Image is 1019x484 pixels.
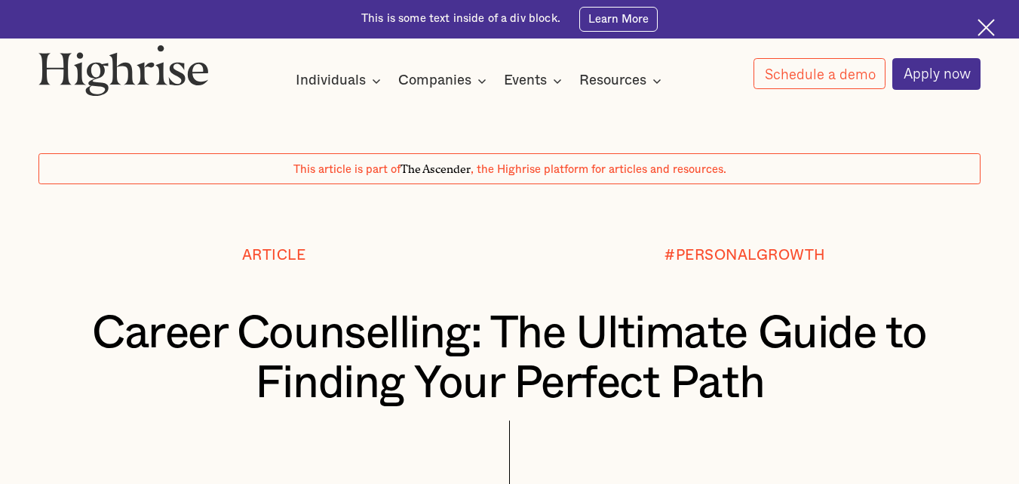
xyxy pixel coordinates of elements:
img: Highrise logo [38,45,209,96]
div: Article [242,248,306,264]
h1: Career Counselling: The Ultimate Guide to Finding Your Perfect Path [78,309,942,408]
div: #PERSONALGROWTH [664,248,826,264]
a: Learn More [579,7,658,32]
div: Resources [579,72,646,90]
span: , the Highrise platform for articles and resources. [471,164,726,175]
div: Individuals [296,72,366,90]
div: Events [504,72,566,90]
span: This article is part of [293,164,401,175]
span: The Ascender [401,160,471,174]
a: Schedule a demo [754,58,886,89]
div: Individuals [296,72,385,90]
div: Companies [398,72,471,90]
img: Cross icon [978,19,995,36]
div: This is some text inside of a div block. [361,11,560,26]
div: Companies [398,72,491,90]
a: Apply now [892,58,981,90]
div: Resources [579,72,666,90]
div: Events [504,72,547,90]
